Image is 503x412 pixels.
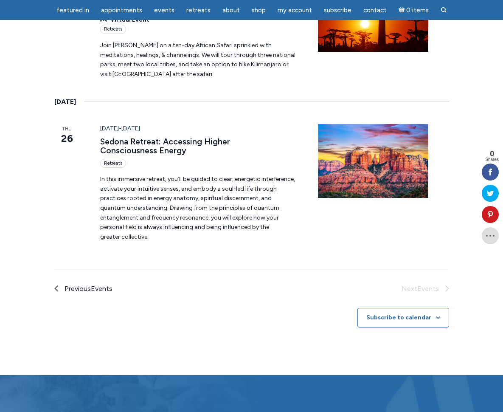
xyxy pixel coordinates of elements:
[54,126,80,133] span: Thu
[485,158,499,162] span: Shares
[100,175,298,242] p: In this immersive retreat, you’ll be guided to clear, energetic interference, activate your intui...
[363,6,387,14] span: Contact
[222,6,240,14] span: About
[186,6,211,14] span: Retreats
[54,283,112,294] a: Previous Events
[154,6,174,14] span: Events
[324,6,351,14] span: Subscribe
[393,1,434,19] a: Cart0 items
[399,6,407,14] i: Cart
[54,96,76,107] time: [DATE]
[100,159,126,168] div: Retreats
[100,41,298,79] p: Join [PERSON_NAME] on a ten-day African Safari sprinkled with meditations, healings, & channeling...
[121,125,140,132] span: [DATE]
[51,2,94,19] a: featured in
[100,25,126,34] div: Retreats
[100,125,140,132] time: -
[91,285,112,293] span: Events
[217,2,245,19] a: About
[110,15,149,25] span: Virtual Event
[101,6,142,14] span: Appointments
[54,269,449,294] nav: Bottom events list pagination
[247,2,271,19] a: Shop
[358,2,392,19] a: Contact
[100,125,119,132] span: [DATE]
[149,2,180,19] a: Events
[278,6,312,14] span: My Account
[366,314,431,321] button: Subscribe to calendar
[96,2,147,19] a: Appointments
[406,7,429,14] span: 0 items
[319,2,357,19] a: Subscribe
[485,150,499,158] span: 0
[181,2,216,19] a: Retreats
[318,124,428,198] img: Sedona-Arizona
[56,6,89,14] span: featured in
[273,2,317,19] a: My Account
[54,131,80,146] span: 26
[100,137,230,156] a: Sedona Retreat: Accessing Higher Consciousness Energy
[252,6,266,14] span: Shop
[65,283,112,294] span: Previous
